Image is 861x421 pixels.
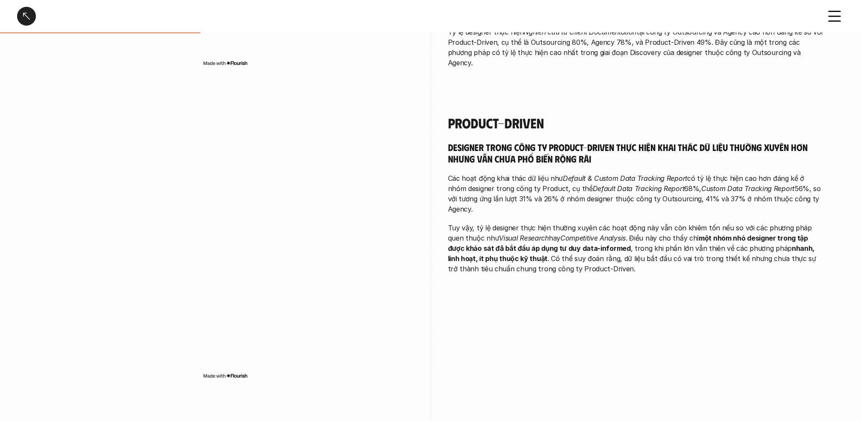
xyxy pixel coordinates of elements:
[203,60,248,67] img: Made with Flourish
[448,115,824,131] h4: Product-driven
[203,372,248,379] img: Made with Flourish
[448,173,824,214] p: Các hoạt động khai thác dữ liệu như có tỷ lệ thực hiện cao hơn đáng kể ở nhóm designer trong công...
[448,244,816,263] strong: nhanh, linh hoạt, ít phụ thuộc kỹ thuật
[448,141,824,165] h5: Designer trong công ty Product-Driven thực hiện khai thác dữ liệu thường xuyên hơn nhưng vẫn chưa...
[560,234,626,242] em: Competitive Analysis
[593,184,685,193] em: Default Data Tracking Report
[701,184,794,193] em: Custom Data Tracking Report
[38,115,413,371] iframe: Interactive or visual content
[563,174,687,183] em: Default & Custom Data Tracking Report
[499,234,549,242] em: Visual Research
[524,28,636,36] em: Nghiên cứu từ Client Documentation
[448,223,824,274] p: Tuy vậy, tỷ lệ designer thực hiện thường xuyên các hoạt động này vẫn còn khiêm tốn nếu so với các...
[448,27,824,68] p: Tỷ lệ designer thực hiện tại công ty Outsourcing và Agency cao hơn đáng kể so với Product-Driven,...
[448,234,810,253] strong: một nhóm nhỏ designer trong tập được khảo sát đã bắt đầu áp dụng tư duy data-informed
